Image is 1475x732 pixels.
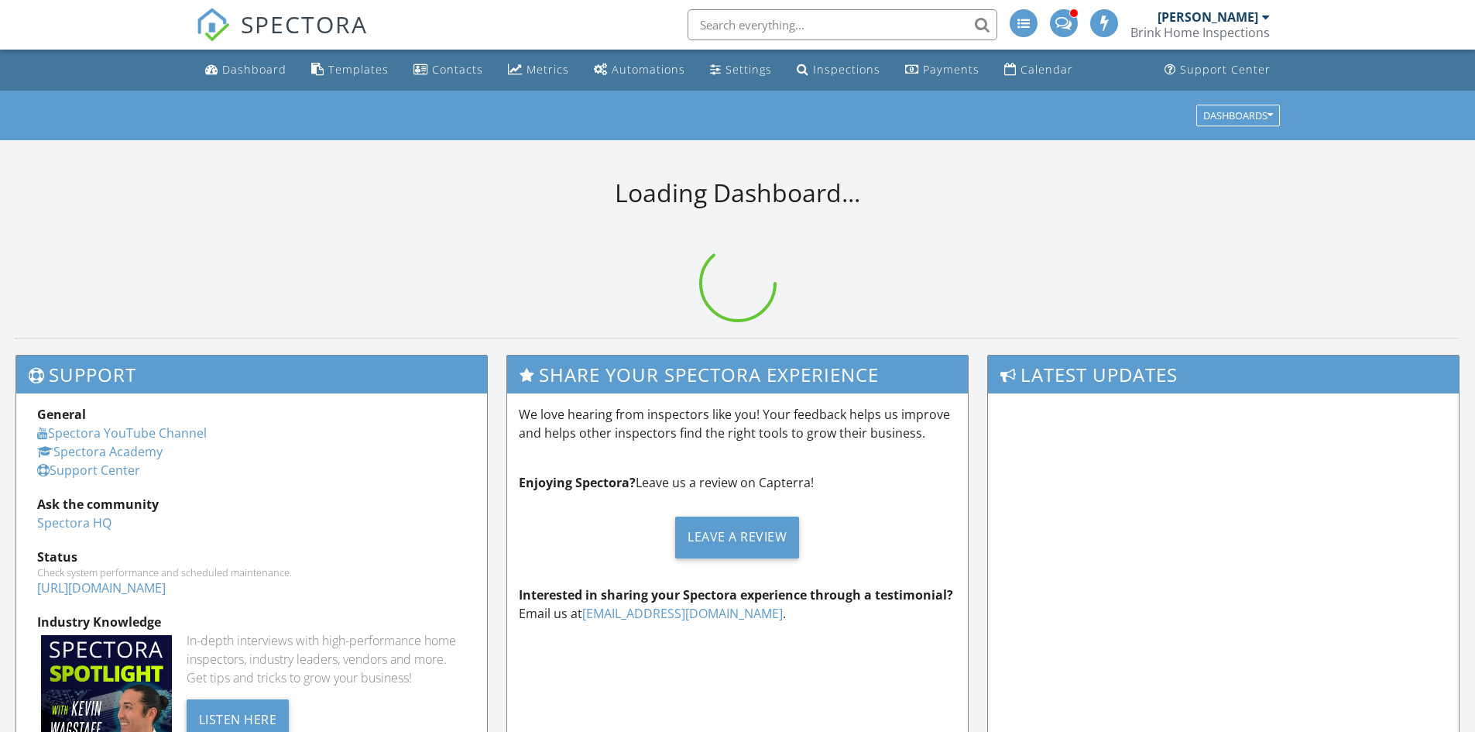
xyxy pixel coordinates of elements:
[16,356,487,393] h3: Support
[37,462,140,479] a: Support Center
[612,62,685,77] div: Automations
[196,8,230,42] img: The Best Home Inspection Software - Spectora
[199,56,293,84] a: Dashboard
[1203,110,1273,121] div: Dashboards
[37,406,86,423] strong: General
[519,474,636,491] strong: Enjoying Spectora?
[899,56,986,84] a: Payments
[519,473,957,492] p: Leave us a review on Capterra!
[432,62,483,77] div: Contacts
[502,56,575,84] a: Metrics
[37,424,207,442] a: Spectora YouTube Channel
[519,586,957,623] p: Email us at .
[37,443,163,460] a: Spectora Academy
[675,517,799,558] div: Leave a Review
[37,579,166,596] a: [URL][DOMAIN_NAME]
[519,405,957,442] p: We love hearing from inspectors like you! Your feedback helps us improve and helps other inspecto...
[1020,62,1073,77] div: Calendar
[407,56,489,84] a: Contacts
[37,514,111,531] a: Spectora HQ
[923,62,979,77] div: Payments
[582,605,783,622] a: [EMAIL_ADDRESS][DOMAIN_NAME]
[519,586,953,603] strong: Interested in sharing your Spectora experience through a testimonial?
[196,21,368,53] a: SPECTORA
[37,548,466,566] div: Status
[222,62,286,77] div: Dashboard
[527,62,569,77] div: Metrics
[688,9,997,40] input: Search everything...
[241,8,368,40] span: SPECTORA
[791,56,887,84] a: Inspections
[519,504,957,570] a: Leave a Review
[704,56,778,84] a: Settings
[988,356,1459,393] h3: Latest Updates
[37,495,466,514] div: Ask the community
[588,56,691,84] a: Automations (Advanced)
[998,56,1079,84] a: Calendar
[187,631,466,687] div: In-depth interviews with high-performance home inspectors, industry leaders, vendors and more. Ge...
[813,62,880,77] div: Inspections
[37,566,466,579] div: Check system performance and scheduled maintenance.
[187,710,290,727] a: Listen Here
[725,62,772,77] div: Settings
[1130,25,1270,40] div: Brink Home Inspections
[305,56,395,84] a: Templates
[328,62,389,77] div: Templates
[37,613,466,631] div: Industry Knowledge
[507,356,969,393] h3: Share Your Spectora Experience
[1158,9,1258,25] div: [PERSON_NAME]
[1158,56,1277,84] a: Support Center
[1196,105,1280,126] button: Dashboards
[1180,62,1271,77] div: Support Center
